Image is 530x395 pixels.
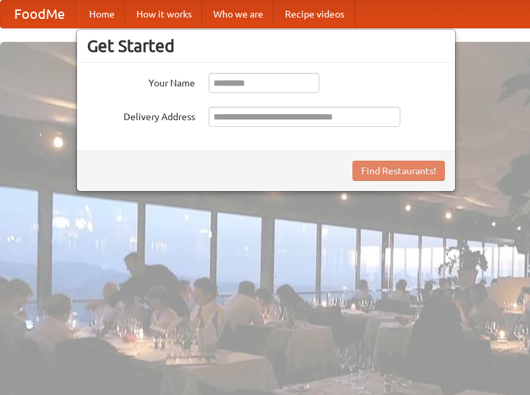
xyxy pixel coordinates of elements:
[203,1,274,28] a: Who we are
[1,1,78,28] a: FoodMe
[126,1,203,28] a: How it works
[87,73,195,90] label: Your Name
[87,107,195,124] label: Delivery Address
[352,161,445,181] button: Find Restaurants!
[78,1,126,28] a: Home
[87,36,445,56] h3: Get Started
[274,1,355,28] a: Recipe videos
